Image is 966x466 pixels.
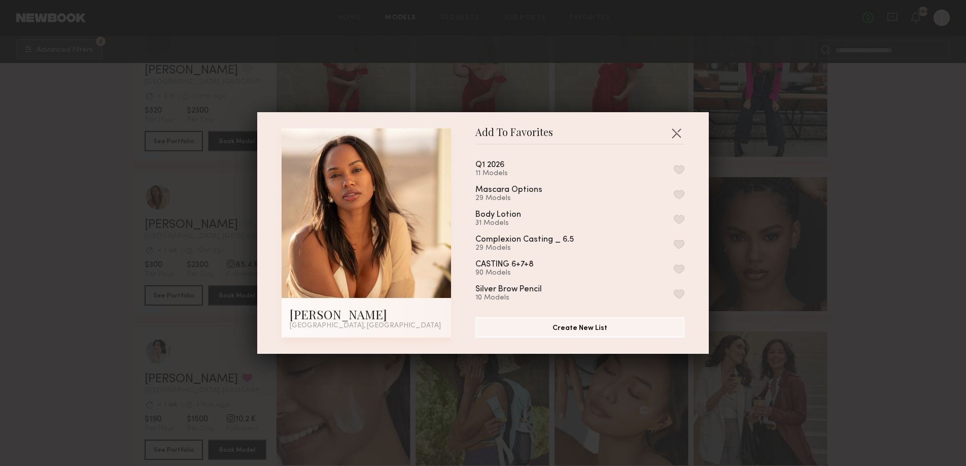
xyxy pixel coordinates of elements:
span: Add To Favorites [475,128,553,144]
div: [GEOGRAPHIC_DATA], [GEOGRAPHIC_DATA] [290,322,443,329]
div: Mascara Options [475,186,542,194]
div: CASTING 6+7+8 [475,260,534,269]
div: Body Lotion [475,211,521,219]
div: 29 Models [475,244,598,252]
div: 11 Models [475,170,529,178]
div: [PERSON_NAME] [290,306,443,322]
button: Create New List [475,317,684,338]
button: Close [668,125,684,141]
div: Complexion Casting _ 6.5 [475,236,574,244]
div: Silver Brow Pencil [475,285,542,294]
div: 90 Models [475,269,558,277]
div: 10 Models [475,294,566,302]
div: Q1 2026 [475,161,504,170]
div: 31 Models [475,219,545,227]
div: 29 Models [475,194,567,203]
